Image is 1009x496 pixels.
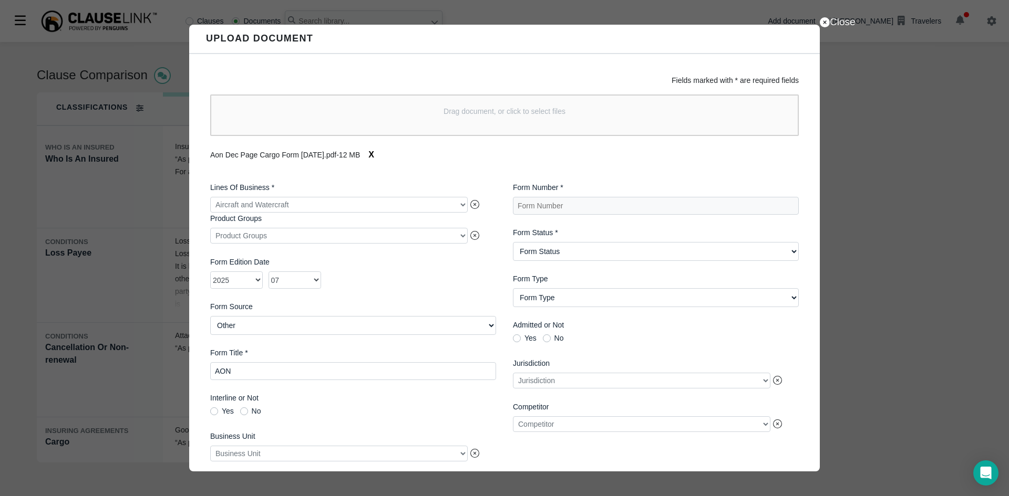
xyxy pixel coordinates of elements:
label: Competitor [513,402,799,413]
div: Competitor [513,416,770,432]
div: Business Unit [210,446,468,461]
div: Drag document, or click to select files [210,94,799,136]
label: Form Title * [210,347,496,358]
div: Aon Dec Page Cargo Form [DATE].pdf - 12 MB [210,144,799,165]
label: Admitted or Not [513,320,799,331]
label: Lines Of Business * [210,182,496,193]
label: Form Status * [513,227,799,238]
input: Form Title [210,362,496,380]
label: Interline or Not [210,393,496,404]
label: Form Type [513,273,799,284]
div: Open Intercom Messenger [973,460,998,486]
label: Form Source [210,301,496,312]
input: Form Number [513,197,799,215]
div: Jurisdiction [513,373,770,388]
label: No [240,407,261,415]
div: Aircraft and Watercraft [210,197,468,213]
label: Yes [210,407,234,415]
label: Business Unit [210,431,496,442]
label: Yes [513,334,537,342]
button: X [360,144,383,165]
label: Form Edition Date [210,257,496,268]
label: Product Groups [210,213,496,224]
label: No [543,334,564,342]
h6: Upload Document [206,33,313,45]
div: Product Groups [210,228,468,244]
div: Fields marked with * are required fields [202,67,807,86]
p: Drag document, or click to select files [444,106,565,117]
label: Form Number * [513,182,799,193]
label: Jurisdiction [513,358,799,369]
